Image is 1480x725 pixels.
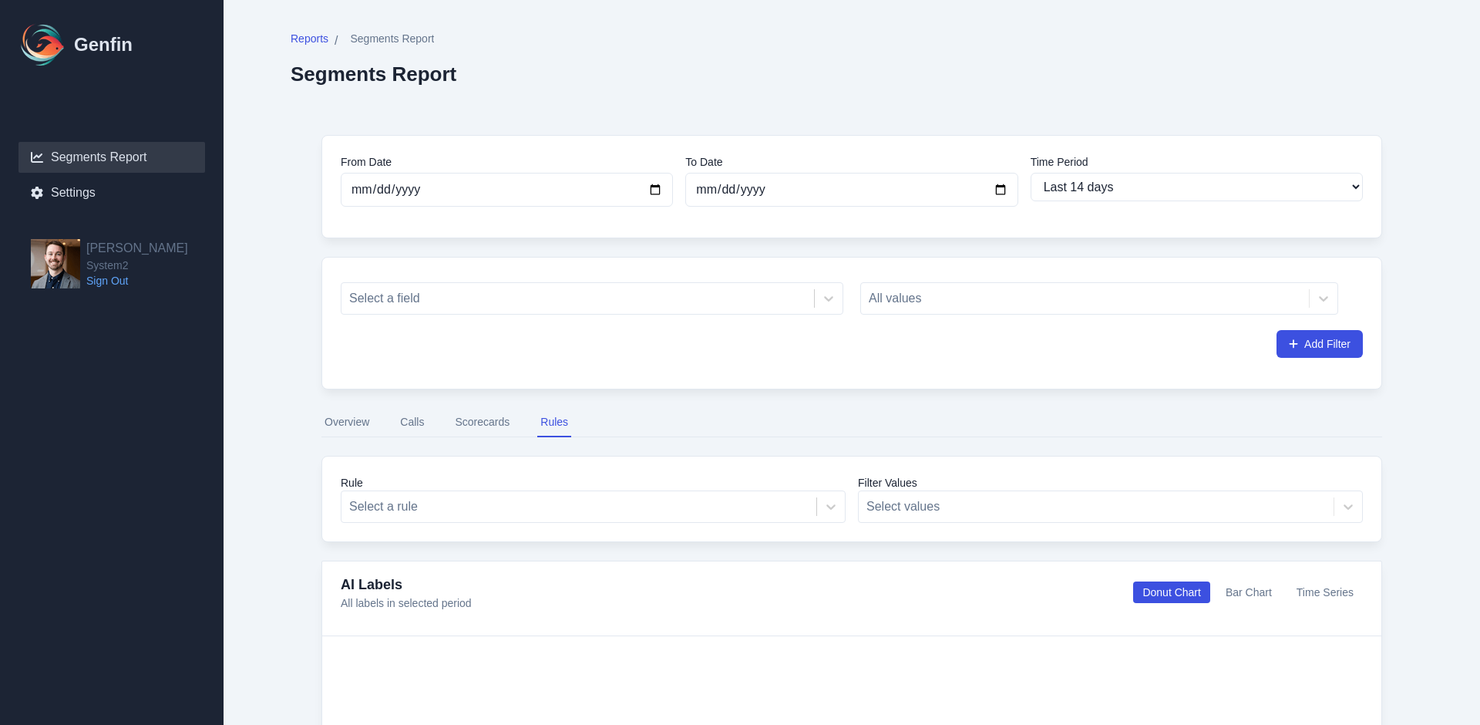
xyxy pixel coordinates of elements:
a: Settings [18,177,205,208]
button: Scorecards [452,408,513,437]
h1: Genfin [74,32,133,57]
span: Segments Report [350,31,434,46]
img: Logo [18,20,68,69]
a: Segments Report [18,142,205,173]
button: Add Filter [1276,330,1363,358]
label: From Date [341,154,673,170]
a: Reports [291,31,328,50]
span: System2 [86,258,188,273]
button: Calls [397,408,427,437]
label: Time Period [1031,154,1363,170]
img: Jordan Stamman [31,239,80,288]
a: Sign Out [86,273,188,288]
button: Rules [537,408,571,437]
button: Bar Chart [1216,582,1281,603]
span: Reports [291,31,328,46]
label: Rule [341,475,846,491]
label: To Date [685,154,1017,170]
h2: [PERSON_NAME] [86,239,188,258]
span: / [335,32,338,50]
h2: Segments Report [291,62,456,86]
label: Filter Values [858,475,1363,491]
button: Overview [321,408,372,437]
p: All labels in selected period [341,595,472,611]
h4: AI Labels [341,574,472,595]
button: Time Series [1287,582,1363,603]
button: Donut Chart [1133,582,1209,603]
